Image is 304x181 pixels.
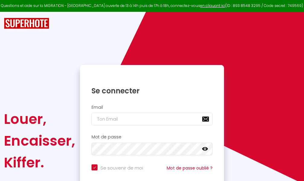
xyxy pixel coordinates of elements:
div: Encaisser, [4,130,75,152]
img: SuperHote logo [4,18,49,29]
h1: Se connecter [91,86,213,95]
input: Ton Email [91,113,213,125]
h2: Email [91,105,213,110]
a: en cliquant ici [200,3,225,8]
h2: Mot de passe [91,134,213,140]
div: Kiffer. [4,152,75,173]
div: Louer, [4,108,75,130]
a: Mot de passe oublié ? [167,165,213,171]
